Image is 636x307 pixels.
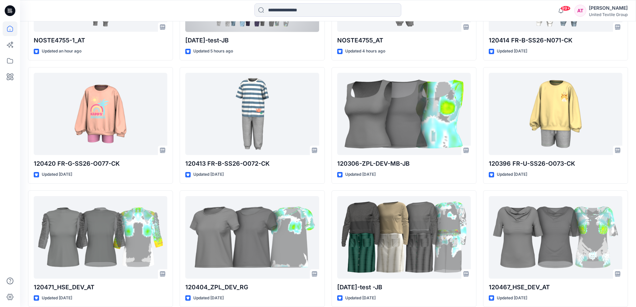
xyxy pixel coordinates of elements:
p: 120404_ZPL_DEV_RG [185,283,319,292]
p: Updated [DATE] [497,295,527,302]
p: Updated [DATE] [42,171,72,178]
p: Updated 4 hours ago [345,48,385,55]
a: 120420 FR-G-SS26-O077-CK [34,73,167,155]
a: 120396 FR-U-SS26-O073-CK [489,73,622,155]
p: 120420 FR-G-SS26-O077-CK [34,159,167,168]
p: [DATE]-test-JB [185,36,319,45]
p: 120413 FR-B-SS26-O072-CK [185,159,319,168]
p: Updated [DATE] [42,295,72,302]
a: 120306-ZPL-DEV-MB-JB [337,73,471,155]
p: 120471_HSE_DEV_AT [34,283,167,292]
p: NOSTE4755_AT [337,36,471,45]
div: United Textile Group [589,12,628,17]
p: Updated [DATE] [345,295,376,302]
a: 120467_HSE_DEV_AT [489,196,622,279]
p: Updated [DATE] [497,48,527,55]
p: 120414 FR-B-SS26-N071-CK [489,36,622,45]
p: 120396 FR-U-SS26-O073-CK [489,159,622,168]
a: 120471_HSE_DEV_AT [34,196,167,279]
p: Updated [DATE] [497,171,527,178]
p: 120467_HSE_DEV_AT [489,283,622,292]
p: Updated [DATE] [193,171,224,178]
span: 99+ [561,6,571,11]
div: AT [574,5,586,17]
p: 120306-ZPL-DEV-MB-JB [337,159,471,168]
a: 2025.09.24-test -JB [337,196,471,279]
p: Updated an hour ago [42,48,81,55]
p: Updated [DATE] [345,171,376,178]
p: Updated [DATE] [193,295,224,302]
p: [DATE]-test -JB [337,283,471,292]
div: [PERSON_NAME] [589,4,628,12]
p: NOSTE4755-1_AT [34,36,167,45]
a: 120413 FR-B-SS26-O072-CK [185,73,319,155]
p: Updated 5 hours ago [193,48,233,55]
a: 120404_ZPL_DEV_RG [185,196,319,279]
